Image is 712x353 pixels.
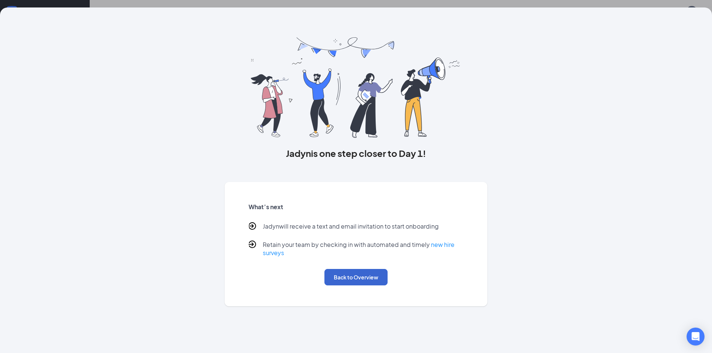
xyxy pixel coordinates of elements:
[225,147,488,160] h3: Jadyn is one step closer to Day 1!
[687,328,705,346] div: Open Intercom Messenger
[249,203,464,211] h5: What’s next
[251,37,461,138] img: you are all set
[263,241,454,257] a: new hire surveys
[263,241,464,257] p: Retain your team by checking in with automated and timely
[324,269,388,285] button: Back to Overview
[263,222,439,232] p: Jadyn will receive a text and email invitation to start onboarding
